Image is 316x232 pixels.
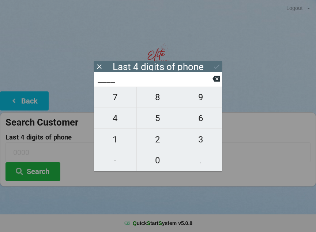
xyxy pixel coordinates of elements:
button: 7 [94,87,137,108]
span: 2 [137,132,179,147]
span: 0 [137,153,179,168]
button: 9 [179,87,222,108]
span: 6 [179,110,222,126]
div: Last 4 digits of phone [113,63,204,70]
button: 2 [137,129,180,150]
button: 6 [179,108,222,129]
span: 5 [137,110,179,126]
button: 3 [179,129,222,150]
span: 1 [94,132,136,147]
span: 8 [137,90,179,105]
span: 4 [94,110,136,126]
span: 9 [179,90,222,105]
span: 7 [94,90,136,105]
button: 8 [137,87,180,108]
button: 1 [94,129,137,150]
button: 0 [137,150,180,171]
span: 3 [179,132,222,147]
button: 4 [94,108,137,129]
button: 5 [137,108,180,129]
